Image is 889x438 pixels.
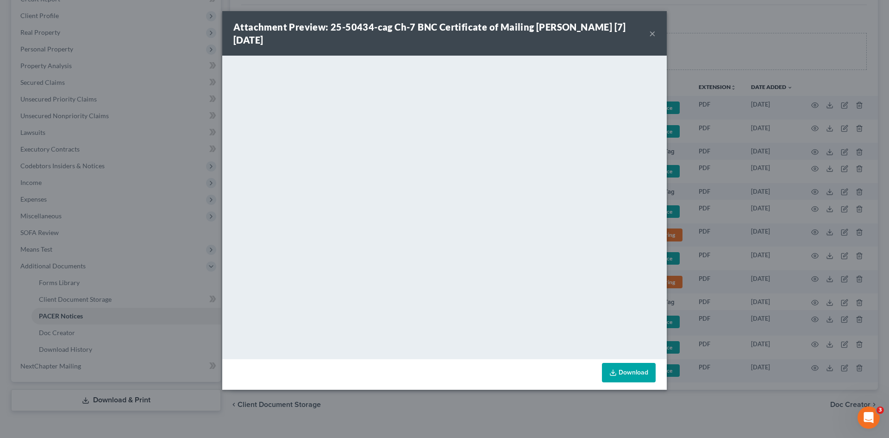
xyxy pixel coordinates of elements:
iframe: <object ng-attr-data='[URL][DOMAIN_NAME]' type='application/pdf' width='100%' height='650px'></ob... [222,56,667,357]
button: × [649,28,656,39]
strong: Attachment Preview: 25-50434-cag Ch-7 BNC Certificate of Mailing [PERSON_NAME] [7] [DATE] [233,21,626,45]
iframe: Intercom live chat [858,406,880,429]
span: 3 [876,406,884,414]
a: Download [602,363,656,382]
